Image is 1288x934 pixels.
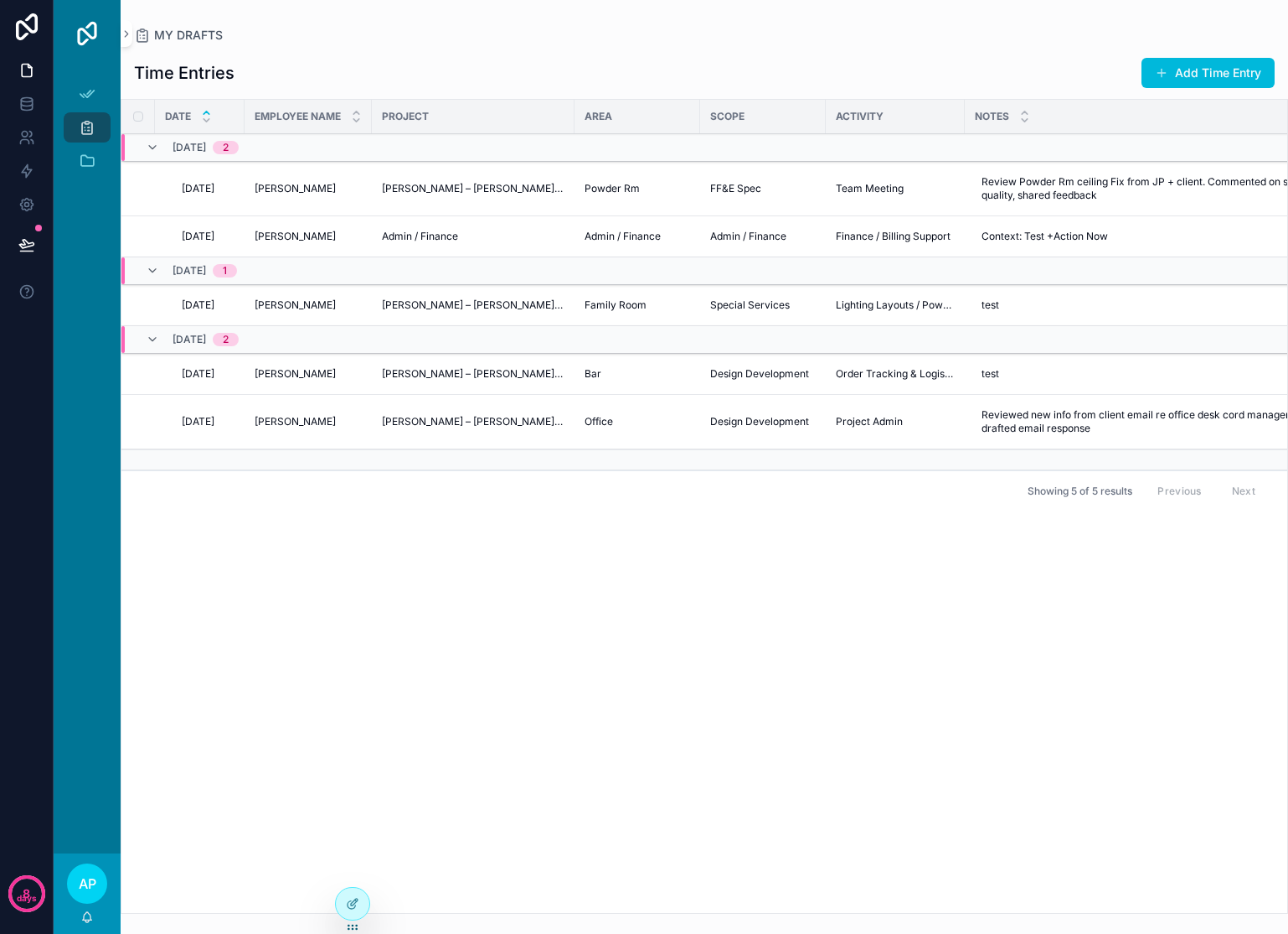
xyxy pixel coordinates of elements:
[255,110,341,123] span: EMPLOYEE NAME
[710,110,744,123] span: SCOPE
[173,141,206,154] span: [DATE]
[255,298,336,312] span: [PERSON_NAME]
[382,367,564,381] span: [PERSON_NAME] – [PERSON_NAME] St
[182,230,214,243] span: [DATE]
[182,298,214,312] span: [DATE]
[585,110,612,123] span: AREA
[836,367,955,381] span: Order Tracking & Logistics
[836,182,904,195] span: Team Meeting
[173,264,206,278] span: [DATE]
[54,67,121,198] div: scrollable content
[836,110,884,123] span: ACTIVITY
[585,298,647,312] span: Family Room
[173,333,206,346] span: [DATE]
[585,230,661,243] span: Admin / Finance
[255,230,336,243] span: [PERSON_NAME]
[382,415,564,428] span: [PERSON_NAME] – [PERSON_NAME] St
[710,367,809,381] span: Design Development
[981,230,1108,243] span: Context: Test +Action Now
[182,182,214,195] span: [DATE]
[223,264,227,278] div: 1
[710,182,761,195] span: FF&E Spec
[585,367,601,381] span: Bar
[255,182,336,195] span: [PERSON_NAME]
[23,885,30,902] p: 8
[74,20,100,47] img: App logo
[223,333,229,346] div: 2
[79,874,96,894] span: AP
[585,182,640,195] span: Powder Rm
[585,415,613,428] span: Office
[134,27,223,44] a: MY DRAFTS
[255,415,336,428] span: [PERSON_NAME]
[154,27,223,44] span: MY DRAFTS
[975,110,1009,123] span: NOTES
[710,415,809,428] span: Design Development
[836,230,951,243] span: Finance / Billing Support
[17,892,37,905] p: days
[382,230,458,243] span: Admin / Finance
[382,110,429,123] span: PROJECT
[1141,58,1275,88] button: Add Time Entry
[836,415,903,428] span: Project Admin
[836,298,955,312] span: Lighting Layouts / Power Plans
[1028,485,1132,498] span: Showing 5 of 5 results
[182,367,214,381] span: [DATE]
[134,61,234,85] h1: Time Entries
[710,298,790,312] span: Special Services
[255,367,336,381] span: [PERSON_NAME]
[382,182,564,195] span: [PERSON_NAME] – [PERSON_NAME] St
[223,141,229,154] div: 2
[981,298,999,312] span: test
[981,367,999,381] span: test
[165,110,191,123] span: DATE
[710,230,786,243] span: Admin / Finance
[382,298,564,312] span: [PERSON_NAME] – [PERSON_NAME] St
[182,415,214,428] span: [DATE]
